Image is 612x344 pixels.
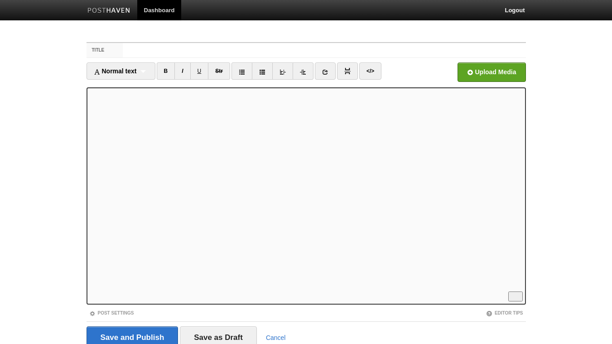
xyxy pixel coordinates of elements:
span: Normal text [94,67,137,75]
img: Posthaven-bar [87,8,130,14]
a: Editor Tips [486,311,523,315]
label: Title [87,43,123,57]
a: U [190,62,209,80]
del: Str [215,68,223,74]
a: Post Settings [89,311,134,315]
a: Str [208,62,230,80]
a: B [157,62,175,80]
a: I [174,62,190,80]
a: </> [359,62,381,80]
a: Cancel [266,334,286,341]
img: pagebreak-icon.png [344,68,351,74]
